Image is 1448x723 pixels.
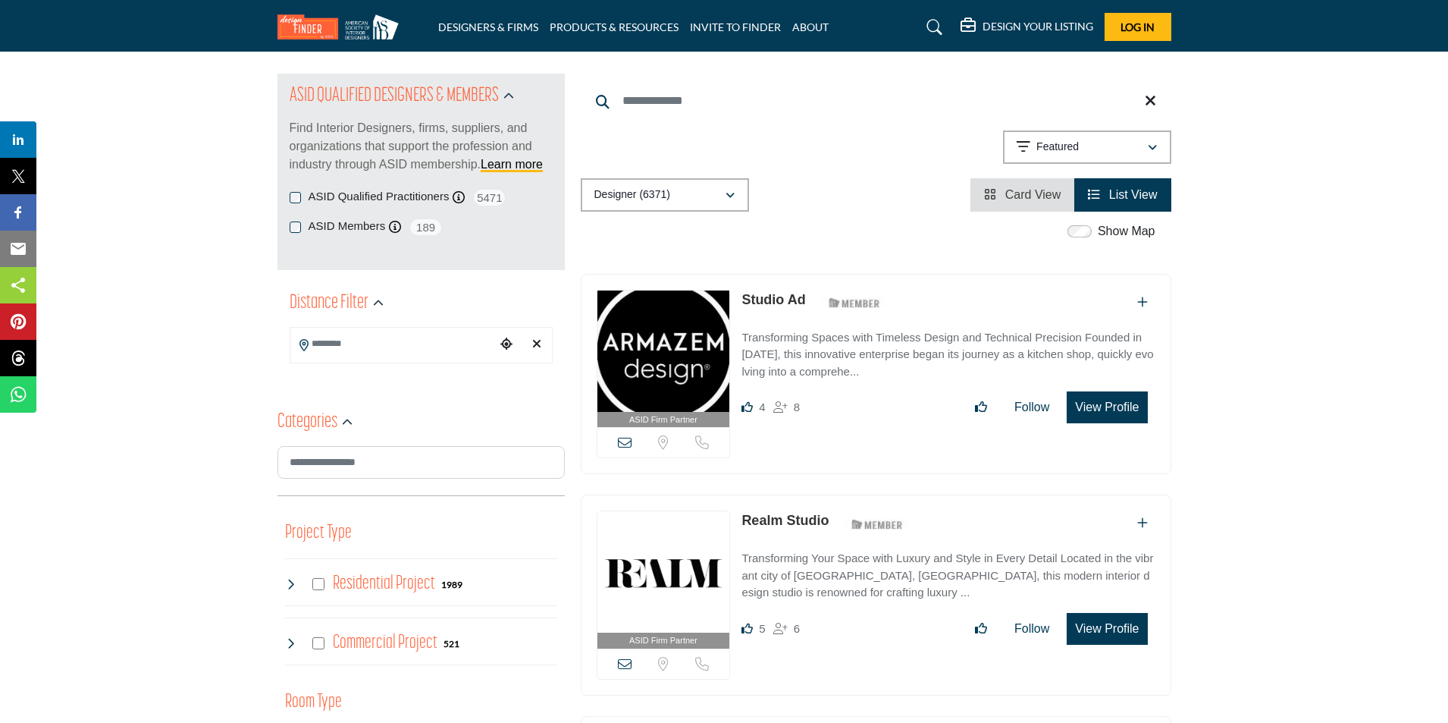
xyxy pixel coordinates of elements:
[1088,188,1157,201] a: View List
[333,571,435,597] h4: Residential Project: Types of projects range from simple residential renovations to highly comple...
[290,222,301,233] input: ASID Members checkbox
[794,622,800,635] span: 6
[1005,188,1061,201] span: Card View
[290,119,553,174] p: Find Interior Designers, firms, suppliers, and organizations that support the profession and indu...
[277,446,565,479] input: Search Category
[597,511,730,649] a: ASID Firm Partner
[843,514,911,533] img: ASID Members Badge Icon
[441,580,462,590] b: 1989
[481,158,543,171] a: Learn more
[970,178,1074,212] li: Card View
[792,20,829,33] a: ABOUT
[741,290,805,310] p: Studio Ad
[773,620,800,638] div: Followers
[1105,13,1171,41] button: Log In
[285,688,342,717] button: Room Type
[438,20,538,33] a: DESIGNERS & FIRMS
[912,15,952,39] a: Search
[1074,178,1171,212] li: List View
[759,622,765,635] span: 5
[550,20,679,33] a: PRODUCTS & RESOURCES
[312,637,324,649] input: Select Commercial Project checkbox
[309,218,386,235] label: ASID Members
[597,511,730,633] img: Realm Studio
[333,630,437,656] h4: Commercial Project: Involve the design, construction, or renovation of spaces used for business p...
[741,623,753,634] i: Likes
[741,541,1155,602] a: Transforming Your Space with Luxury and Style in Every Detail Located in the vibrant city of [GEO...
[820,294,889,313] img: ASID Members Badge Icon
[597,291,730,428] a: ASID Firm Partner
[1005,392,1059,423] button: Follow
[277,409,337,436] h2: Categories
[759,401,765,413] span: 4
[983,20,1093,33] h5: DESIGN YOUR LISTING
[965,614,997,644] button: Like listing
[1137,296,1148,309] a: Add To List
[961,18,1093,36] div: DESIGN YOUR LISTING
[1137,517,1148,530] a: Add To List
[690,20,781,33] a: INVITE TO FINDER
[443,639,459,649] b: 521
[741,550,1155,602] p: Transforming Your Space with Luxury and Style in Every Detail Located in the vibrant city of [GEO...
[409,218,443,237] span: 189
[629,413,697,426] span: ASID Firm Partner
[441,577,462,591] div: 1989 Results For Residential Project
[594,187,670,203] p: Designer (6371)
[1098,222,1155,240] label: Show Map
[984,188,1061,201] a: View Card
[277,14,406,39] img: Site Logo
[1067,613,1147,645] button: View Profile
[443,637,459,650] div: 521 Results For Commercial Project
[1036,140,1079,155] p: Featured
[1003,130,1171,164] button: Featured
[1067,391,1147,423] button: View Profile
[741,329,1155,381] p: Transforming Spaces with Timeless Design and Technical Precision Founded in [DATE], this innovati...
[581,178,749,212] button: Designer (6371)
[1005,614,1059,644] button: Follow
[290,83,499,110] h2: ASID QUALIFIED DESIGNERS & MEMBERS
[773,398,800,417] div: Followers
[741,292,805,307] a: Studio Ad
[1120,20,1155,33] span: Log In
[581,83,1171,119] input: Search Keyword
[285,519,352,548] button: Project Type
[472,188,506,207] span: 5471
[597,291,730,412] img: Studio Ad
[290,329,495,359] input: Search Location
[629,634,697,647] span: ASID Firm Partner
[290,290,368,317] h2: Distance Filter
[741,401,753,413] i: Likes
[312,578,324,590] input: Select Residential Project checkbox
[1109,188,1158,201] span: List View
[290,192,301,203] input: ASID Qualified Practitioners checkbox
[495,328,518,361] div: Choose your current location
[741,513,829,528] a: Realm Studio
[741,320,1155,381] a: Transforming Spaces with Timeless Design and Technical Precision Founded in [DATE], this innovati...
[794,401,800,413] span: 8
[525,328,548,361] div: Clear search location
[309,188,450,206] label: ASID Qualified Practitioners
[965,392,997,423] button: Like listing
[741,511,829,531] p: Realm Studio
